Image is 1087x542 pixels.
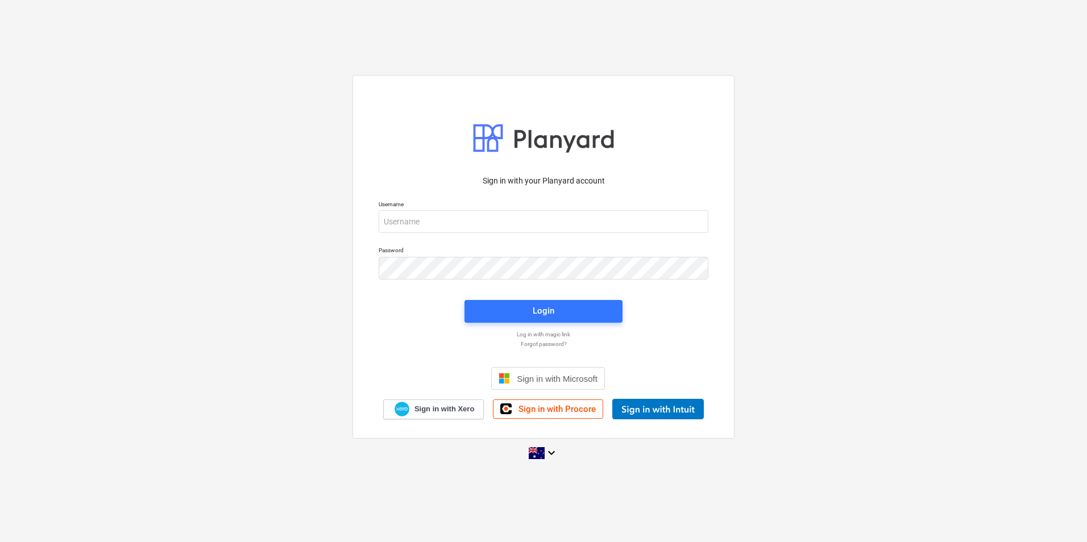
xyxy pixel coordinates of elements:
[464,300,623,323] button: Login
[373,340,714,348] a: Forgot password?
[395,402,409,417] img: Xero logo
[545,446,558,460] i: keyboard_arrow_down
[517,374,598,383] span: Sign in with Microsoft
[533,303,554,318] div: Login
[518,404,596,414] span: Sign in with Procore
[414,404,474,414] span: Sign in with Xero
[373,331,714,338] a: Log in with magic link
[379,175,708,187] p: Sign in with your Planyard account
[493,399,603,419] a: Sign in with Procore
[379,247,708,256] p: Password
[379,201,708,210] p: Username
[383,399,484,419] a: Sign in with Xero
[379,210,708,233] input: Username
[499,373,510,384] img: Microsoft logo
